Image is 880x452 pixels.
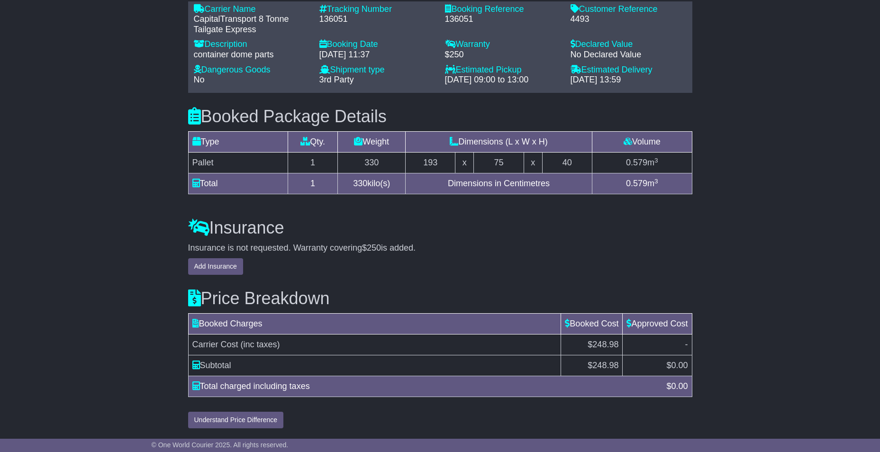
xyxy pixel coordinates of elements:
div: Estimated Delivery [571,65,687,75]
span: 0.00 [671,361,688,370]
td: m [592,153,692,173]
h3: Price Breakdown [188,289,692,308]
div: CapitalTransport 8 Tonne Tailgate Express [194,14,310,35]
div: Customer Reference [571,4,687,15]
div: Warranty [445,39,561,50]
div: Booking Date [319,39,435,50]
td: 330 [338,153,406,173]
td: 193 [406,153,455,173]
td: x [455,153,474,173]
div: [DATE] 09:00 to 13:00 [445,75,561,85]
div: Description [194,39,310,50]
td: kilo(s) [338,173,406,194]
div: 136051 [445,14,561,25]
div: $250 [445,50,561,60]
td: Approved Cost [623,314,692,334]
td: Subtotal [188,355,561,376]
td: Dimensions in Centimetres [406,173,592,194]
td: Pallet [188,153,288,173]
div: 136051 [319,14,435,25]
sup: 3 [654,157,658,164]
div: container dome parts [194,50,310,60]
sup: 3 [654,178,658,185]
h3: Insurance [188,218,692,237]
td: Weight [338,132,406,153]
span: 330 [353,179,367,188]
div: Declared Value [571,39,687,50]
button: Understand Price Difference [188,412,284,428]
div: Shipment type [319,65,435,75]
td: m [592,173,692,194]
td: $ [623,355,692,376]
div: Total charged including taxes [188,380,662,393]
div: Carrier Name [194,4,310,15]
div: [DATE] 11:37 [319,50,435,60]
td: Booked Cost [561,314,623,334]
span: © One World Courier 2025. All rights reserved. [152,441,289,449]
div: Estimated Pickup [445,65,561,75]
span: 248.98 [592,361,618,370]
td: 1 [288,153,337,173]
td: Total [188,173,288,194]
button: Add Insurance [188,258,243,275]
div: Booking Reference [445,4,561,15]
div: No Declared Value [571,50,687,60]
span: 0.579 [626,158,647,167]
td: x [524,153,542,173]
span: 0.579 [626,179,647,188]
div: [DATE] 13:59 [571,75,687,85]
span: No [194,75,205,84]
span: 0.00 [671,381,688,391]
td: Dimensions (L x W x H) [406,132,592,153]
span: $250 [362,243,381,253]
td: 75 [474,153,524,173]
td: Volume [592,132,692,153]
div: Insurance is not requested. Warranty covering is added. [188,243,692,253]
span: $248.98 [588,340,618,349]
td: Booked Charges [188,314,561,334]
td: Qty. [288,132,337,153]
td: 40 [542,153,592,173]
td: 1 [288,173,337,194]
h3: Booked Package Details [188,107,692,126]
span: (inc taxes) [241,340,280,349]
td: Type [188,132,288,153]
td: $ [561,355,623,376]
div: Dangerous Goods [194,65,310,75]
div: 4493 [571,14,687,25]
span: 3rd Party [319,75,354,84]
div: $ [662,380,692,393]
span: Carrier Cost [192,340,238,349]
span: - [685,340,688,349]
div: Tracking Number [319,4,435,15]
